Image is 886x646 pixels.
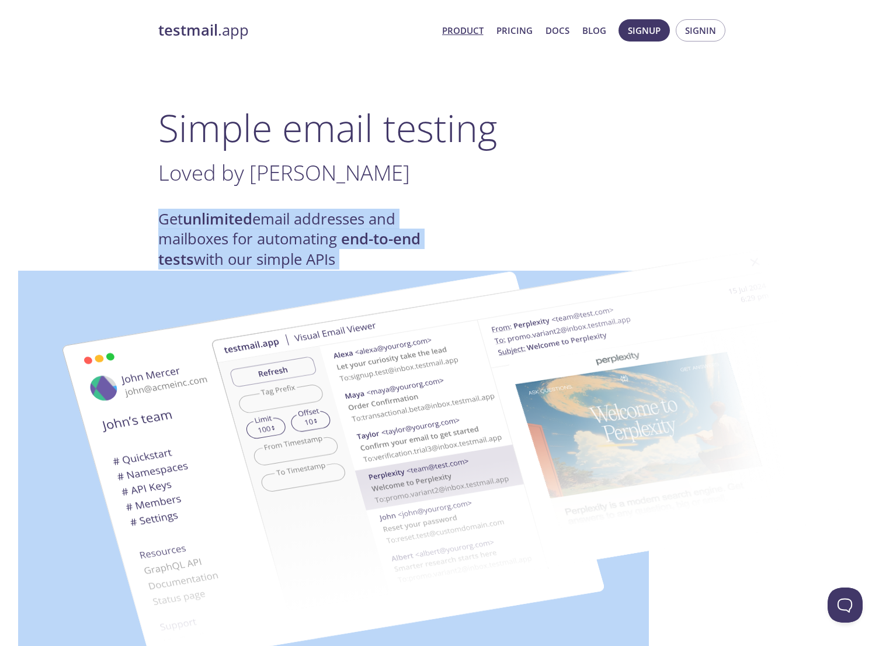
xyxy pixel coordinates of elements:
[546,23,569,38] a: Docs
[158,20,433,40] a: testmail.app
[158,20,218,40] strong: testmail
[496,23,533,38] a: Pricing
[676,19,725,42] button: Signin
[183,209,252,229] strong: unlimited
[628,23,661,38] span: Signup
[619,19,670,42] button: Signup
[158,209,443,270] h4: Get email addresses and mailboxes for automating with our simple APIs
[582,23,606,38] a: Blog
[158,105,728,150] h1: Simple email testing
[828,588,863,623] iframe: Help Scout Beacon - Open
[210,233,841,628] img: testmail-email-viewer
[158,229,421,269] strong: end-to-end tests
[158,158,410,187] span: Loved by [PERSON_NAME]
[442,23,484,38] a: Product
[685,23,716,38] span: Signin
